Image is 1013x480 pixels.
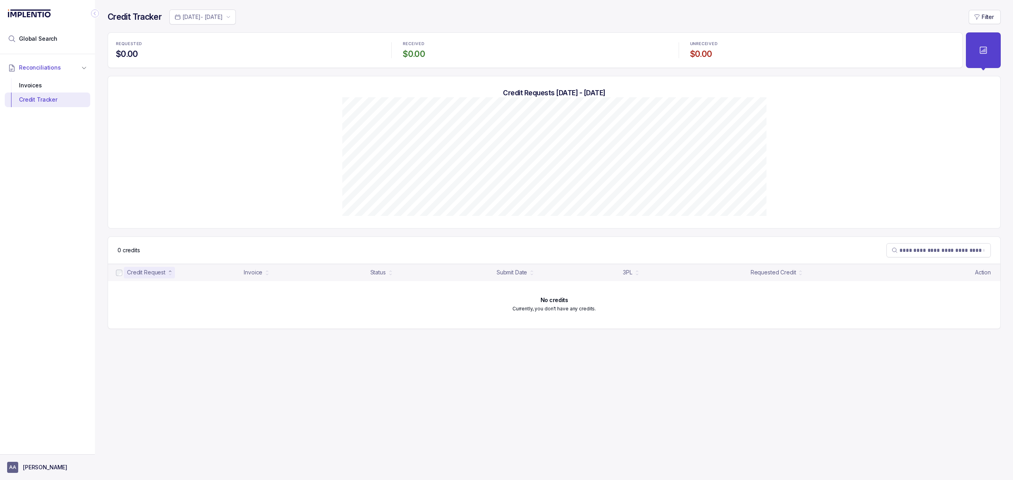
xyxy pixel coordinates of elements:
div: Credit Request [127,268,165,276]
p: Filter [982,13,994,21]
p: 0 credits [118,246,140,254]
li: Statistic RECEIVED [398,36,672,64]
button: Reconciliations [5,59,90,76]
h4: $0.00 [116,49,380,60]
div: Invoices [11,78,84,93]
p: Action [975,268,991,276]
div: Requested Credit [751,268,796,276]
li: Statistic REQUESTED [111,36,385,64]
div: Collapse Icon [90,9,100,18]
div: Submit Date [497,268,527,276]
p: [PERSON_NAME] [23,463,67,471]
div: Credit Tracker [11,93,84,107]
span: Global Search [19,35,57,43]
p: [DATE] - [DATE] [182,13,223,21]
p: REQUESTED [116,42,142,46]
span: User initials [7,462,18,473]
div: Invoice [244,268,262,276]
button: Filter [969,10,1001,24]
div: Status [370,268,386,276]
p: RECEIVED [403,42,424,46]
button: Date Range Picker [169,9,236,25]
div: Remaining page entries [118,246,140,254]
p: Currently, you don't have any credits. [512,305,596,313]
li: Statistic UNRECEIVED [685,36,959,64]
search: Table Search Bar [886,243,991,257]
ul: Statistic Highlights [108,32,963,68]
div: 3PL [623,268,632,276]
div: Reconciliations [5,77,90,109]
nav: Table Control [108,237,1000,264]
search: Date Range Picker [175,13,223,21]
h4: $0.00 [403,49,667,60]
h4: Credit Tracker [108,11,161,23]
span: Reconciliations [19,64,61,72]
p: UNRECEIVED [690,42,718,46]
button: User initials[PERSON_NAME] [7,462,88,473]
h6: No credits [541,297,568,303]
input: checkbox-checkbox-all [116,270,122,276]
h4: $0.00 [690,49,954,60]
h5: Credit Requests [DATE] - [DATE] [121,89,988,97]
